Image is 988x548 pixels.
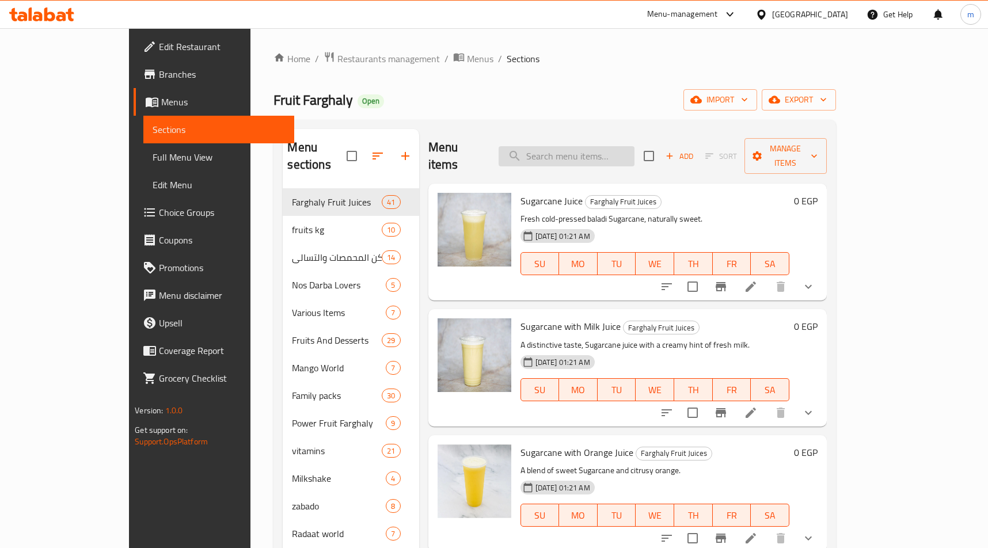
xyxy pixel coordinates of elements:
[438,318,511,392] img: Sugarcane with Milk Juice
[762,89,836,111] button: export
[717,256,747,272] span: FR
[292,333,382,347] div: Fruits And Desserts
[526,256,555,272] span: SU
[698,147,744,165] span: Select section first
[386,471,400,485] div: items
[382,197,400,208] span: 41
[754,142,818,170] span: Manage items
[767,399,795,427] button: delete
[707,273,735,300] button: Branch-specific-item
[283,409,419,437] div: Power Fruit Farghaly9
[386,416,400,430] div: items
[143,143,294,171] a: Full Menu View
[134,226,294,254] a: Coupons
[159,344,285,357] span: Coverage Report
[637,144,661,168] span: Select section
[134,281,294,309] a: Menu disclaimer
[602,382,632,398] span: TU
[438,193,511,267] img: Sugarcane Juice
[520,318,621,335] span: Sugarcane with Milk Juice
[801,406,815,420] svg: Show Choices
[623,321,700,334] div: Farghaly Fruit Juices
[134,364,294,392] a: Grocery Checklist
[358,94,384,108] div: Open
[507,52,539,66] span: Sections
[559,504,598,527] button: MO
[358,96,384,106] span: Open
[292,444,382,458] span: vitamins
[801,531,815,545] svg: Show Choices
[531,482,595,493] span: [DATE] 01:21 AM
[679,256,708,272] span: TH
[640,382,670,398] span: WE
[382,444,400,458] div: items
[647,7,718,21] div: Menu-management
[386,280,400,291] span: 5
[794,193,818,209] h6: 0 EGP
[564,382,593,398] span: MO
[159,205,285,219] span: Choice Groups
[559,378,598,401] button: MO
[453,51,493,66] a: Menus
[520,212,789,226] p: Fresh cold-pressed baladi Sugarcane, naturally sweet.
[292,416,386,430] div: Power Fruit Farghaly
[640,256,670,272] span: WE
[386,278,400,292] div: items
[520,463,789,478] p: A blend of sweet Sugarcane and citrusy orange.
[382,223,400,237] div: items
[661,147,698,165] span: Add item
[674,378,713,401] button: TH
[273,51,835,66] nav: breadcrumb
[664,150,695,163] span: Add
[159,67,285,81] span: Branches
[795,273,822,300] button: show more
[498,52,502,66] li: /
[653,399,681,427] button: sort-choices
[283,492,419,520] div: zabado8
[744,531,758,545] a: Edit menu item
[744,406,758,420] a: Edit menu item
[531,231,595,242] span: [DATE] 01:21 AM
[292,389,382,402] span: Family packs
[755,507,785,524] span: SA
[520,504,560,527] button: SU
[386,361,400,375] div: items
[153,178,285,192] span: Edit Menu
[283,188,419,216] div: Farghaly Fruit Juices41
[679,507,708,524] span: TH
[283,326,419,354] div: Fruits And Desserts29
[444,52,449,66] li: /
[520,192,583,210] span: Sugarcane Juice
[292,471,386,485] span: Milkshake
[602,256,632,272] span: TU
[707,399,735,427] button: Branch-specific-item
[392,142,419,170] button: Add section
[386,527,400,541] div: items
[717,382,747,398] span: FR
[287,139,346,173] h2: Menu sections
[598,252,636,275] button: TU
[283,465,419,492] div: Milkshake4
[134,309,294,337] a: Upsell
[679,382,708,398] span: TH
[292,250,382,264] div: ركن المحمصات والتسالي
[283,299,419,326] div: Various Items7
[751,378,789,401] button: SA
[636,447,712,460] span: Farghaly Fruit Juices
[134,199,294,226] a: Choice Groups
[283,382,419,409] div: Family packs30
[744,138,827,174] button: Manage items
[135,403,163,418] span: Version:
[134,337,294,364] a: Coverage Report
[767,273,795,300] button: delete
[967,8,974,21] span: m
[564,256,593,272] span: MO
[794,444,818,461] h6: 0 EGP
[693,93,748,107] span: import
[283,437,419,465] div: vitamins21
[636,447,712,461] div: Farghaly Fruit Juices
[134,33,294,60] a: Edit Restaurant
[382,224,400,235] span: 10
